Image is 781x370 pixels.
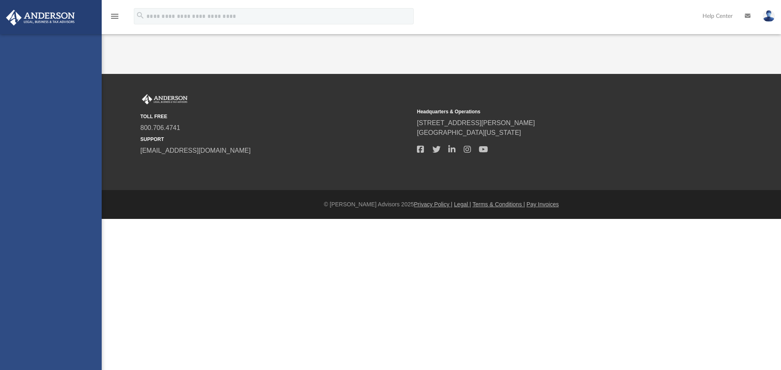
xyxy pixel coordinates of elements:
a: Legal | [454,201,471,208]
div: © [PERSON_NAME] Advisors 2025 [102,200,781,209]
small: Headquarters & Operations [417,108,688,115]
i: search [136,11,145,20]
a: [EMAIL_ADDRESS][DOMAIN_NAME] [140,147,251,154]
a: menu [110,15,120,21]
img: User Pic [763,10,775,22]
a: Pay Invoices [526,201,558,208]
small: TOLL FREE [140,113,411,120]
a: [STREET_ADDRESS][PERSON_NAME] [417,119,535,126]
a: Privacy Policy | [414,201,453,208]
a: [GEOGRAPHIC_DATA][US_STATE] [417,129,521,136]
i: menu [110,11,120,21]
a: Terms & Conditions | [473,201,525,208]
small: SUPPORT [140,136,411,143]
img: Anderson Advisors Platinum Portal [4,10,77,26]
img: Anderson Advisors Platinum Portal [140,94,189,105]
a: 800.706.4741 [140,124,180,131]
